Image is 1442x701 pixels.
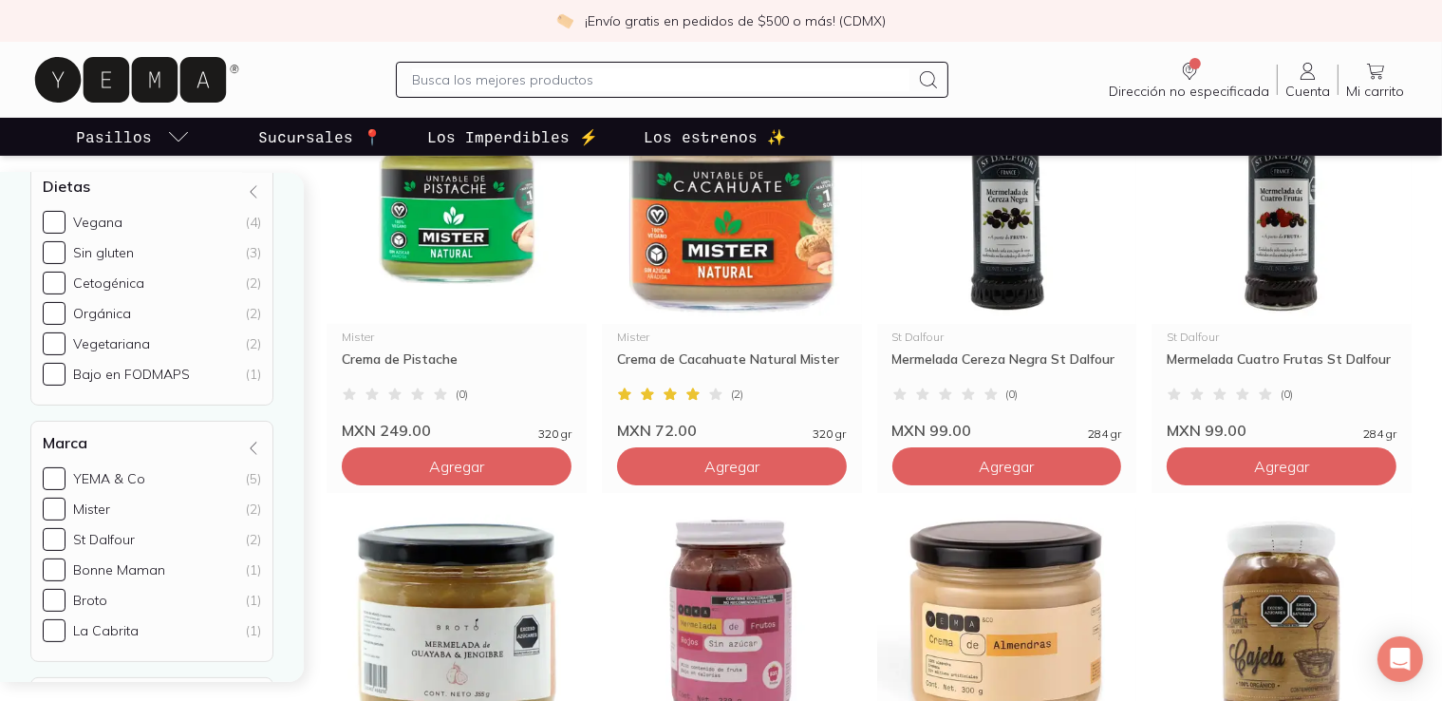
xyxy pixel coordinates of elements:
[704,457,759,476] span: Agregar
[892,332,1122,343] div: St Dalfour
[246,561,261,578] div: (1)
[617,332,847,343] div: Mister
[43,528,66,551] input: St Dalfour(2)
[73,244,134,261] div: Sin gluten
[246,501,261,518] div: (2)
[73,531,135,548] div: St Dalfour
[43,559,66,581] input: Bonne Maman(1)
[73,214,122,231] div: Vegana
[617,421,697,440] span: MXN 72.00
[427,125,598,148] p: Los Imperdibles ⚡️
[258,125,382,148] p: Sucursales 📍
[73,561,165,578] div: Bonne Maman
[43,467,66,490] input: YEMA & Co(5)
[640,118,790,156] a: Los estrenos ✨
[814,428,847,440] span: 320 gr
[73,335,150,352] div: Vegetariana
[43,177,90,196] h4: Dietas
[585,11,886,30] p: ¡Envío gratis en pedidos de $500 o más! (CDMX)
[412,68,909,91] input: Busca los mejores productos
[1167,447,1396,485] button: Agregar
[246,470,261,487] div: (5)
[1285,83,1330,100] span: Cuenta
[73,305,131,322] div: Orgánica
[76,125,152,148] p: Pasillos
[254,118,385,156] a: Sucursales 📍
[1281,388,1293,400] span: ( 0 )
[1167,421,1246,440] span: MXN 99.00
[246,335,261,352] div: (2)
[877,90,1137,324] img: Mermelada Cereza Negra St Dalfour
[73,470,145,487] div: YEMA & Co
[538,428,571,440] span: 320 gr
[43,619,66,642] input: La Cabrita(1)
[246,214,261,231] div: (4)
[1167,332,1396,343] div: St Dalfour
[246,622,261,639] div: (1)
[1278,60,1338,100] a: Cuenta
[43,272,66,294] input: Cetogénica(2)
[892,350,1122,385] div: Mermelada Cereza Negra St Dalfour
[246,592,261,609] div: (1)
[327,90,587,440] a: crema de pistacheMisterCrema de Pistache(0)MXN 249.00320 gr
[556,12,573,29] img: check
[73,275,144,292] div: Cetogénica
[43,498,66,521] input: Mister(2)
[1363,428,1396,440] span: 284 gr
[1088,428,1121,440] span: 284 gr
[429,457,484,476] span: Agregar
[1254,457,1309,476] span: Agregar
[342,332,571,343] div: Mister
[246,305,261,322] div: (2)
[43,589,66,612] input: Broto(1)
[43,241,66,264] input: Sin gluten(3)
[731,388,743,400] span: ( 2 )
[1339,60,1412,100] a: Mi carrito
[342,421,431,440] span: MXN 249.00
[456,388,468,400] span: ( 0 )
[73,366,190,383] div: Bajo en FODMAPS
[43,211,66,234] input: Vegana(4)
[892,447,1122,485] button: Agregar
[342,447,571,485] button: Agregar
[246,366,261,383] div: (1)
[1152,90,1412,324] img: Mermelada Cuatro Frutas St Dalfour
[30,421,273,662] div: Marca
[423,118,602,156] a: Los Imperdibles ⚡️
[246,531,261,548] div: (2)
[43,363,66,386] input: Bajo en FODMAPS(1)
[617,447,847,485] button: Agregar
[602,90,862,324] img: Crema de Cacahuate Natural Mister
[246,275,261,292] div: (2)
[1152,90,1412,440] a: Mermelada Cuatro Frutas St DalfourSt DalfourMermelada Cuatro Frutas St Dalfour(0)MXN 99.00284 gr
[30,164,273,406] div: Dietas
[644,125,786,148] p: Los estrenos ✨
[1167,350,1396,385] div: Mermelada Cuatro Frutas St Dalfour
[342,350,571,385] div: Crema de Pistache
[617,350,847,385] div: Crema de Cacahuate Natural Mister
[1006,388,1019,400] span: ( 0 )
[73,501,110,518] div: Mister
[43,302,66,325] input: Orgánica(2)
[1346,83,1404,100] span: Mi carrito
[602,90,862,440] a: Crema de Cacahuate Natural MisterMisterCrema de Cacahuate Natural Mister(2)MXN 72.00320 gr
[979,457,1034,476] span: Agregar
[1109,83,1269,100] span: Dirección no especificada
[43,332,66,355] input: Vegetariana(2)
[327,90,587,324] img: crema de pistache
[73,592,107,609] div: Broto
[73,622,139,639] div: La Cabrita
[72,118,194,156] a: pasillo-todos-link
[246,244,261,261] div: (3)
[877,90,1137,440] a: Mermelada Cereza Negra St DalfourSt DalfourMermelada Cereza Negra St Dalfour(0)MXN 99.00284 gr
[43,433,87,452] h4: Marca
[1101,60,1277,100] a: Dirección no especificada
[1377,636,1423,682] div: Open Intercom Messenger
[892,421,972,440] span: MXN 99.00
